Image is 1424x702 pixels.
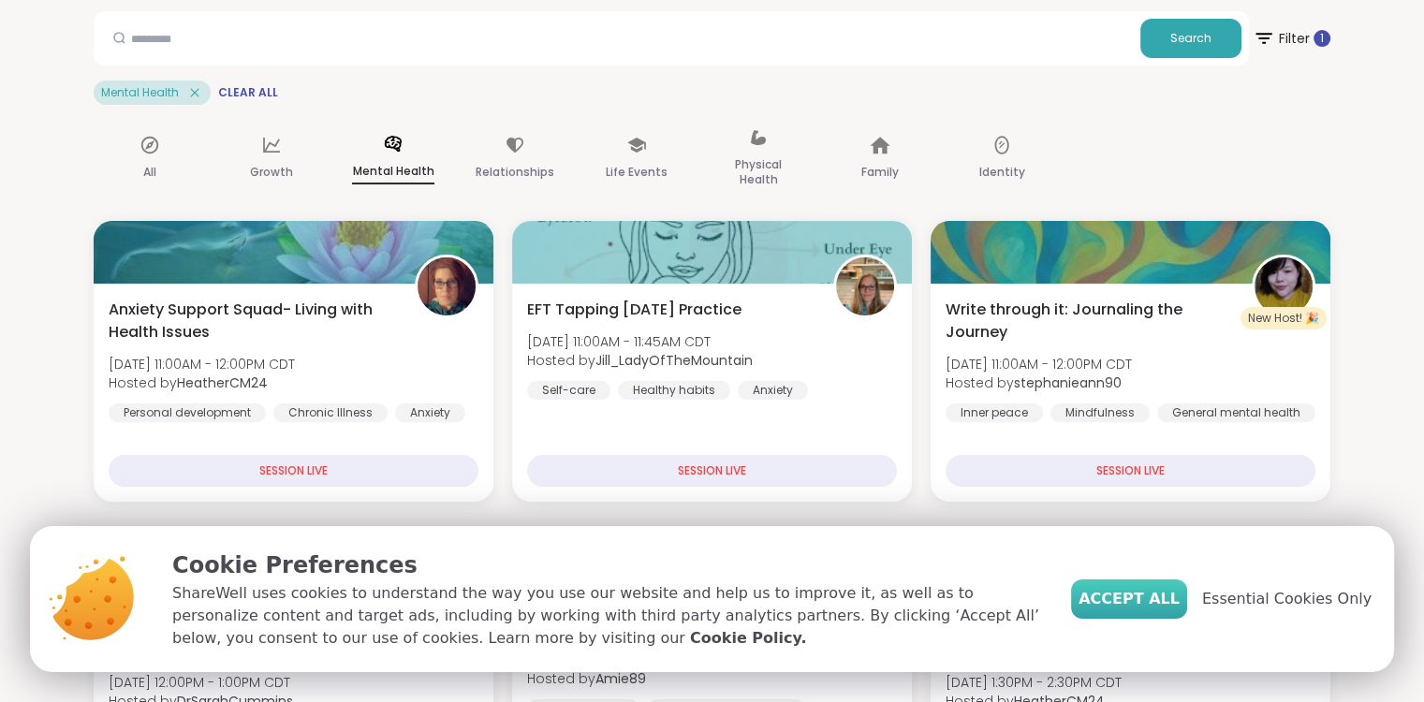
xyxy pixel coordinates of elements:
span: Hosted by [109,373,295,392]
span: Write through it: Journaling the Journey [946,299,1231,344]
a: Cookie Policy. [690,627,806,650]
img: stephanieann90 [1255,257,1313,315]
p: Mental Health [352,160,434,184]
img: HeatherCM24 [418,257,476,315]
b: stephanieann90 [1014,373,1122,392]
span: EFT Tapping [DATE] Practice [527,299,741,321]
div: New Host! 🎉 [1240,307,1327,329]
div: Anxiety [738,381,808,400]
span: Hosted by [527,351,753,370]
div: Inner peace [946,403,1043,422]
button: Search [1140,19,1241,58]
div: Self-care [527,381,610,400]
p: ShareWell uses cookies to understand the way you use our website and help us to improve it, as we... [172,582,1041,650]
span: [DATE] 12:00PM - 1:00PM CDT [109,673,293,692]
div: SESSION LIVE [109,455,478,487]
span: [DATE] 11:00AM - 12:00PM CDT [946,355,1132,373]
p: All [143,161,156,183]
b: HeatherCM24 [177,373,268,392]
span: Mental Health [101,85,179,100]
p: Identity [979,161,1025,183]
b: Amie89 [595,669,646,688]
div: Chronic Illness [273,403,388,422]
p: Family [861,161,899,183]
span: Search [1170,30,1211,47]
div: Anxiety [395,403,465,422]
div: Mindfulness [1050,403,1150,422]
p: Growth [250,161,293,183]
span: Accept All [1079,588,1180,610]
span: 1 [1320,31,1324,47]
span: Anxiety Support Squad- Living with Health Issues [109,299,394,344]
p: Relationships [476,161,554,183]
span: Clear All [218,85,278,100]
div: Personal development [109,403,266,422]
span: Hosted by [946,373,1132,392]
span: [DATE] 1:30PM - 2:30PM CDT [946,673,1122,692]
b: Jill_LadyOfTheMountain [595,351,753,370]
span: [DATE] 11:00AM - 12:00PM CDT [109,355,295,373]
div: General mental health [1157,403,1315,422]
p: Physical Health [717,154,800,191]
span: Hosted by [527,669,704,688]
p: Life Events [606,161,668,183]
div: SESSION LIVE [946,455,1315,487]
button: Accept All [1071,579,1187,619]
div: Healthy habits [618,381,730,400]
button: Filter 1 [1253,11,1330,66]
span: Filter [1253,16,1330,61]
span: [DATE] 11:00AM - 11:45AM CDT [527,332,753,351]
span: Essential Cookies Only [1202,588,1372,610]
p: Cookie Preferences [172,548,1041,582]
div: SESSION LIVE [527,455,897,487]
img: Jill_LadyOfTheMountain [836,257,894,315]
